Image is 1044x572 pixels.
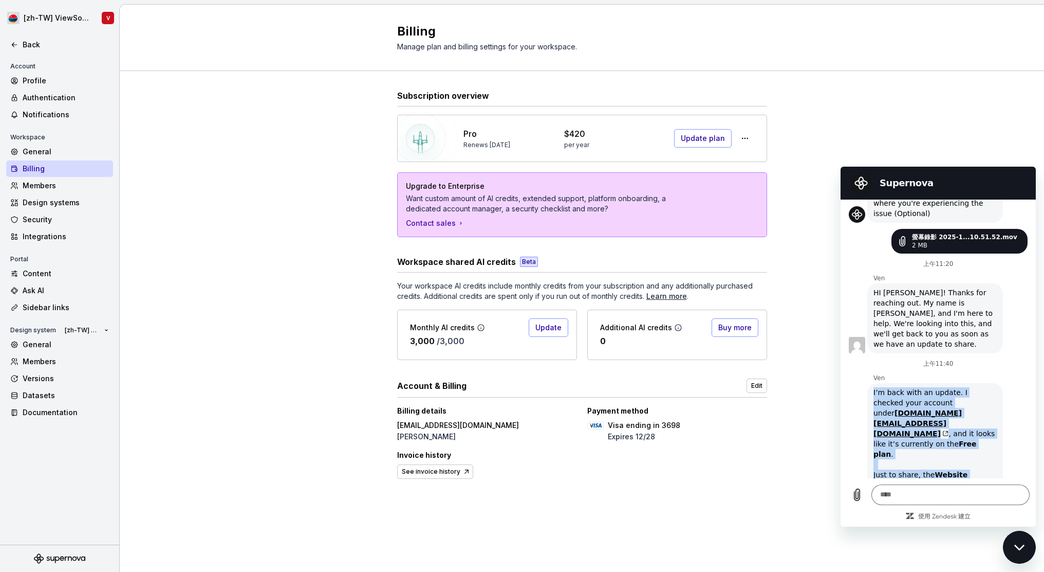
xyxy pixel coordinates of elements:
[410,335,435,347] p: 3,000
[23,231,109,242] div: Integrations
[397,42,577,51] span: Manage plan and billing settings for your workspace.
[23,373,109,384] div: Versions
[520,257,538,267] div: Beta
[529,318,568,337] button: Update
[1003,531,1036,564] iframe: 開啟傳訊視窗按鈕，對話進行中
[6,318,27,338] button: 上傳檔案
[397,406,446,416] p: Billing details
[841,167,1036,527] iframe: 傳訊視窗
[397,464,473,479] a: See invoice history
[608,420,680,431] p: Visa ending in 3698
[6,160,113,177] a: Billing
[6,404,113,421] a: Documentation
[6,144,113,160] a: General
[751,382,762,390] span: Edit
[23,147,109,157] div: General
[23,285,109,296] div: Ask AI
[6,324,60,336] div: Design system
[6,90,113,106] a: Authentication
[6,353,113,370] a: Members
[6,106,113,123] a: Notifications
[463,128,477,140] p: Pro
[23,40,109,50] div: Back
[674,129,732,148] button: Update plan
[23,76,109,86] div: Profile
[608,432,680,442] p: Expires 12/28
[23,390,109,401] div: Datasets
[6,265,113,282] a: Content
[747,379,767,393] a: Edit
[587,406,648,416] p: Payment method
[564,141,589,149] p: per year
[23,110,109,120] div: Notifications
[6,282,113,299] a: Ask AI
[6,299,113,316] a: Sidebar links
[2,7,117,29] button: [zh-TW] ViewSonic Design SystemV
[33,242,121,271] a: [DOMAIN_NAME][EMAIL_ADDRESS][DOMAIN_NAME]（在新分頁中開啟）
[23,302,109,313] div: Sidebar links
[600,323,672,333] p: Additional AI credits
[397,432,519,442] p: [PERSON_NAME]
[23,181,109,191] div: Members
[23,269,109,279] div: Content
[397,90,489,102] h3: Subscription overview
[463,141,510,149] p: Renews [DATE]
[6,37,113,53] a: Back
[29,217,160,441] div: I’m back with an update. I checked your account under , and it looks like it’s currently on the ....
[6,370,113,387] a: Versions
[23,339,109,350] div: General
[6,177,113,194] a: Members
[397,420,519,431] p: [EMAIL_ADDRESS][DOMAIN_NAME]
[23,164,109,174] div: Billing
[646,291,687,301] a: Learn more
[712,318,758,337] button: Buy more
[6,194,113,211] a: Design systems
[397,23,755,40] h2: Billing
[535,323,562,333] span: Update
[6,387,113,404] a: Datasets
[397,256,516,268] h3: Workspace shared AI credits
[23,93,109,103] div: Authentication
[7,12,20,24] img: c932e1d8-b7d6-4eaa-9a3f-1bdf2902ae77.png
[402,468,460,476] span: See invoice history
[6,211,113,228] a: Security
[6,228,113,245] a: Integrations
[397,380,467,392] h3: Account & Billing
[23,356,109,367] div: Members
[410,323,475,333] p: Monthly AI credits
[106,14,110,22] div: V
[406,218,465,228] a: Contact sales
[437,335,464,347] p: / 3,000
[34,553,85,564] svg: Supernova Logo
[6,73,113,89] a: Profile
[23,198,109,208] div: Design systems
[564,128,585,140] p: $420
[718,323,752,333] span: Buy more
[397,450,451,460] p: Invoice history
[78,346,130,354] a: 使用 Zendesk 建立：在新的分頁中造訪 Zendesk 網站
[23,214,109,225] div: Security
[600,335,606,347] p: 0
[6,60,40,73] div: Account
[6,253,32,265] div: Portal
[100,264,108,270] svg: （在新分頁中開啟）
[406,193,686,214] p: Want custom amount of AI credits, extended support, platform onboarding, a dedicated account mana...
[681,133,725,144] span: Update plan
[406,181,686,191] p: Upgrade to Enterprise
[6,336,113,353] a: General
[6,131,49,144] div: Workspace
[397,281,767,301] span: Your workspace AI credits include monthly credits from your subscription and any additionally pur...
[23,407,109,418] div: Documentation
[24,13,89,23] div: [zh-TW] ViewSonic Design System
